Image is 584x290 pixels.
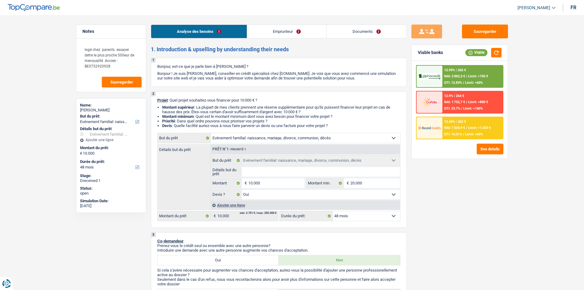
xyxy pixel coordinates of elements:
[461,106,462,110] span: /
[444,126,465,130] span: NAI: 1 534,9 €
[162,123,172,128] span: Devis
[444,100,465,104] span: NAI: 1 752,7 €
[158,255,279,265] label: Oui
[162,119,400,123] li: : Dans quel ordre pouvons-nous prioriser vos projets ?
[517,5,550,10] span: [PERSON_NAME]
[158,145,211,152] label: Détails but du prêt
[151,92,156,96] div: 2
[8,4,60,11] img: TopCompare Logo
[157,248,400,253] p: Introduire une demande avec une autre personne augmente vos chances d'acceptation.
[151,46,407,53] h2: 1. Introduction & upselling by understanding their needs
[158,133,211,143] label: But du prêt
[157,277,400,286] p: Seulement dans le cas d'un refus, nous vous recontacterons alors pour avoir plus d'informations s...
[80,114,141,119] label: But du prêt:
[242,178,248,188] span: €
[211,167,242,177] label: Détails but du prêt
[211,201,400,210] div: Ajouter une ligne
[80,151,82,156] span: €
[162,114,400,119] li: : Quel est le montant minimum dont vous avez besoin pour financer votre projet ?
[157,98,400,102] p: : Quel projet souhaitez-vous financer pour 10 000 € ?
[80,178,142,183] div: Dreceived 1
[151,233,156,237] div: 3
[280,211,333,221] label: Durée du prêt:
[157,64,400,69] p: Bonjour, est-ce que je parle bien à [PERSON_NAME] ?
[157,239,184,243] span: Co-demandeur
[418,96,441,108] img: Cofidis
[418,73,441,80] img: AlphaCredit
[465,132,483,136] span: Limit: <65%
[158,211,211,221] label: Montant du prêt
[211,156,242,165] label: But du prêt
[211,190,242,199] label: Devis ?
[82,29,140,34] h5: Notes
[80,173,142,178] div: Stage:
[162,123,400,128] li: : Quelle facilité auriez-vous à nous faire parvenir un devis ou une facture pour votre projet ?
[306,178,344,188] label: Montant min.
[418,122,441,133] img: Record Credits
[157,71,400,80] p: Bonjour ! Je suis [PERSON_NAME], conseiller en crédit spécialisé chez [DOMAIN_NAME]. Je vois que ...
[468,74,488,78] span: Limit: >750 €
[229,148,246,151] span: - Priorité 1
[80,199,142,203] div: Simulation Date:
[80,108,142,113] div: [PERSON_NAME]
[477,144,503,154] button: See details
[110,80,133,84] span: Sauvegarder
[344,178,350,188] span: €
[211,211,217,221] span: €
[465,81,483,85] span: Limit: <60%
[466,100,467,104] span: /
[468,126,491,130] span: Limit: >1.033 €
[279,255,400,265] label: Non
[80,126,142,131] div: Détails but du prêt
[463,132,464,136] span: /
[80,159,141,164] label: Durée du prêt:
[157,268,400,277] p: Si cela s'avère nécessaire pour augmenter vos chances d'acceptation, auriez-vous la possibilité d...
[444,132,462,136] span: DTI: 16.01%
[102,77,142,87] button: Sauvegarder
[444,106,460,110] span: DTI: 23.7%
[463,81,464,85] span: /
[571,5,576,10] div: fr
[211,147,248,151] div: Prêt n°1
[80,145,141,150] label: Montant du prêt:
[466,126,467,130] span: /
[211,178,242,188] label: Montant
[418,50,443,55] div: Viable banks
[80,103,142,108] div: Name:
[444,68,466,72] div: 12.99% | 265 €
[465,49,487,56] div: Viable
[157,98,168,102] span: Projet
[151,25,247,38] a: Analyse des besoins
[466,74,467,78] span: /
[444,94,464,98] div: 12.9% | 264 €
[80,203,142,208] div: [DATE]
[162,114,194,119] strong: Montant minimum
[151,58,156,63] div: 1
[162,119,175,123] strong: Priorité
[444,81,462,85] span: DTI: 12.83%
[80,138,142,142] div: Ajouter une ligne
[162,105,400,114] li: : La plupart de mes clients prennent une réserve supplémentaire pour qu'ils puissent financer leu...
[240,212,277,215] div: min: 3.701 € / max: 200.000 €
[513,3,555,13] a: [PERSON_NAME]
[157,243,400,248] p: Prenez-vous le crédit seul ou ensemble avec une autre personne?
[80,186,142,191] div: Status:
[444,74,465,78] span: NAI: 2 002,3 €
[444,120,466,124] div: 12.49% | 262 €
[463,106,483,110] span: Limit: <100%
[162,105,194,110] strong: Montant supérieur
[468,100,488,104] span: Limit: >800 €
[462,25,508,38] button: Sauvegarder
[80,191,142,196] div: open
[247,25,326,38] a: Emprunteur
[327,25,407,38] a: Documents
